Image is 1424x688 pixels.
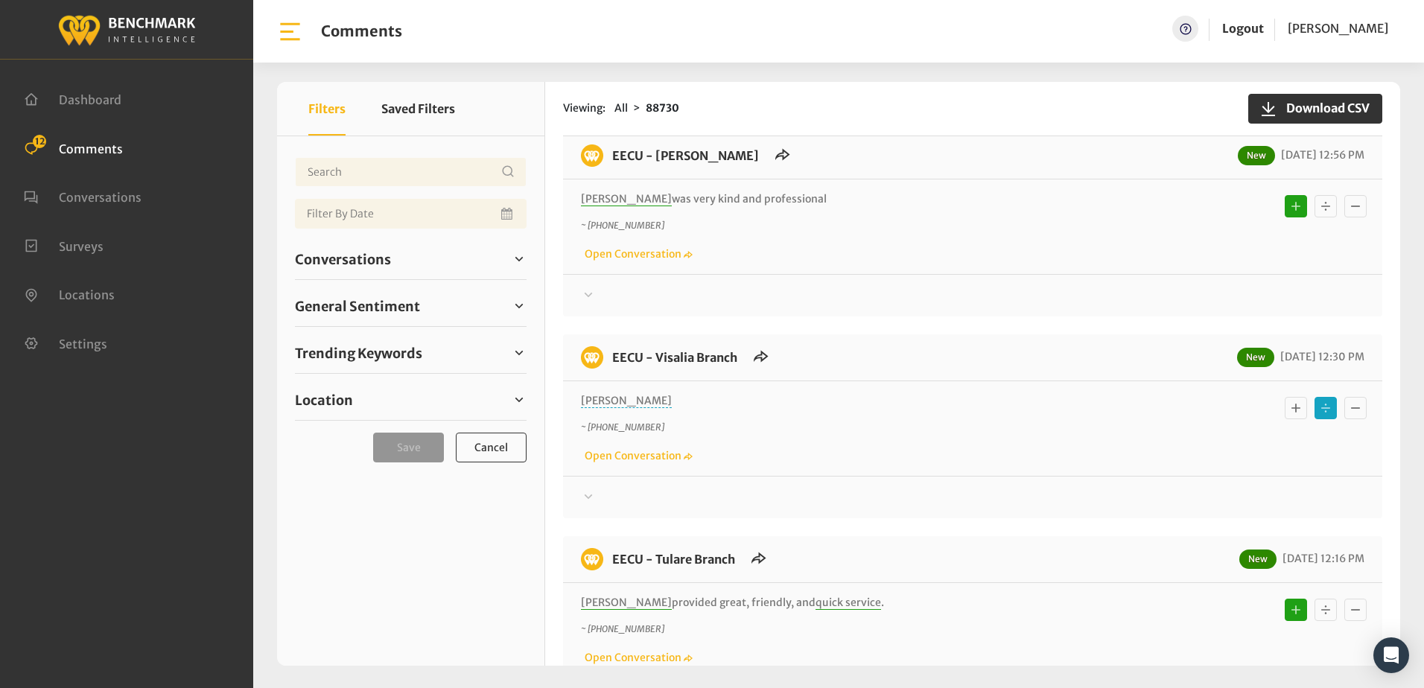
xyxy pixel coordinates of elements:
a: EECU - Visalia Branch [612,350,737,365]
span: Surveys [59,238,104,253]
h6: EECU - Tulare Branch [603,548,744,570]
span: [PERSON_NAME] [581,192,672,206]
span: Viewing: [563,101,605,116]
span: [DATE] 12:30 PM [1277,350,1364,363]
h1: Comments [321,22,402,40]
span: Download CSV [1277,99,1370,117]
button: Filters [308,82,346,136]
div: Open Intercom Messenger [1373,637,1409,673]
a: Surveys [24,238,104,252]
a: [PERSON_NAME] [1288,16,1388,42]
a: Dashboard [24,91,121,106]
a: EECU - Tulare Branch [612,552,735,567]
a: Locations [24,286,115,301]
span: Dashboard [59,92,121,107]
button: Saved Filters [381,82,455,136]
img: bar [277,19,303,45]
img: benchmark [581,548,603,570]
i: ~ [PHONE_NUMBER] [581,623,664,634]
span: All [614,101,628,115]
a: Logout [1222,21,1264,36]
span: [PERSON_NAME] [581,596,672,610]
button: Cancel [456,433,527,462]
span: [DATE] 12:56 PM [1277,148,1364,162]
a: EECU - [PERSON_NAME] [612,148,759,163]
a: Open Conversation [581,247,693,261]
div: Basic example [1281,393,1370,423]
span: [PERSON_NAME] [1288,21,1388,36]
a: Location [295,389,527,411]
input: Date range input field [295,199,527,229]
a: Conversations [24,188,142,203]
a: Settings [24,335,107,350]
span: Locations [59,287,115,302]
strong: 88730 [646,101,679,115]
img: benchmark [581,346,603,369]
button: Download CSV [1248,94,1382,124]
a: Open Conversation [581,651,693,664]
a: Conversations [295,248,527,270]
span: Trending Keywords [295,343,422,363]
a: Logout [1222,16,1264,42]
a: Trending Keywords [295,342,527,364]
p: provided great, friendly, and . [581,595,1169,611]
i: ~ [PHONE_NUMBER] [581,421,664,433]
span: Settings [59,336,107,351]
span: New [1238,146,1275,165]
span: New [1239,550,1277,569]
div: Basic example [1281,595,1370,625]
span: [DATE] 12:16 PM [1279,552,1364,565]
button: Open Calendar [498,199,518,229]
h6: EECU - Visalia Branch [603,346,746,369]
input: Username [295,157,527,187]
div: Basic example [1281,191,1370,221]
span: Comments [59,141,123,156]
span: New [1237,348,1274,367]
img: benchmark [581,144,603,167]
span: 12 [33,135,46,148]
span: General Sentiment [295,296,420,316]
a: Open Conversation [581,449,693,462]
span: quick service [816,596,881,610]
i: ~ [PHONE_NUMBER] [581,220,664,231]
span: Location [295,390,353,410]
a: Comments 12 [24,140,123,155]
span: Conversations [59,190,142,205]
h6: EECU - Clovis West [603,144,768,167]
span: [PERSON_NAME] [581,394,672,408]
a: General Sentiment [295,295,527,317]
img: benchmark [57,11,196,48]
span: Conversations [295,249,391,270]
p: was very kind and professional [581,191,1169,207]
